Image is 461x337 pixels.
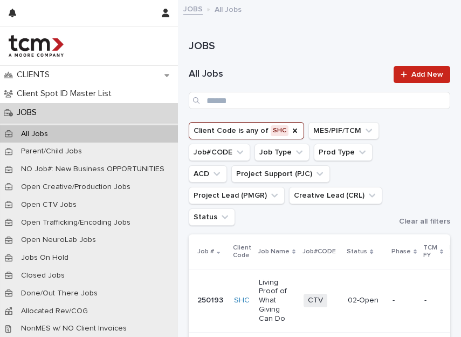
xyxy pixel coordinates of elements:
button: Project Support (PJC) [231,165,330,183]
img: 4hMmSqQkux38exxPVZHQ [9,35,64,57]
p: Open Trafficking/Encoding Jobs [12,218,139,227]
button: Clear all filters [390,218,450,225]
button: Job Type [254,144,309,161]
p: Open CTV Jobs [12,200,85,210]
p: Done/Out There Jobs [12,289,106,298]
button: Job#CODE [189,144,250,161]
span: CTV [304,294,327,307]
p: TCM FY [423,242,437,262]
p: Status [347,246,367,258]
p: All Jobs [12,130,57,139]
a: SHC [234,296,250,305]
p: Living Proof of What Giving Can Do [259,278,295,323]
button: Creative Lead (CRL) [289,187,382,204]
p: NO Job#: New Business OPPORTUNITIES [12,165,173,174]
p: Open Creative/Production Jobs [12,183,139,192]
p: Job # [197,246,214,258]
p: CLIENTS [12,70,58,80]
p: Phase [391,246,411,258]
button: ACD [189,165,227,183]
button: Prod Type [314,144,373,161]
p: Client Code [233,242,251,262]
span: Add New [411,71,443,78]
button: Project Lead (PMGR) [189,187,285,204]
p: All Jobs [215,3,242,15]
button: MES/PIF/TCM [308,122,379,139]
p: Parent/Child Jobs [12,147,91,156]
a: JOBS [183,2,203,15]
p: Job#CODE [302,246,336,258]
input: Search [189,92,450,109]
h1: All Jobs [189,68,387,81]
p: Client Spot ID Master List [12,89,120,99]
button: Client Code [189,122,304,139]
p: 250193 [197,296,225,305]
p: 02-Open [348,296,384,305]
p: Allocated Rev/COG [12,307,97,316]
p: Open NeuroLab Jobs [12,235,105,245]
h1: JOBS [189,39,450,53]
p: JOBS [12,107,45,118]
p: Jobs On Hold [12,253,77,262]
p: - [393,296,416,305]
p: NonMES w/ NO Client Invoices [12,324,135,333]
p: - [424,296,442,305]
a: Add New [394,66,450,83]
button: Status [189,208,235,226]
p: Job Name [258,246,290,258]
p: Closed Jobs [12,271,73,280]
span: Clear all filters [399,218,450,225]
